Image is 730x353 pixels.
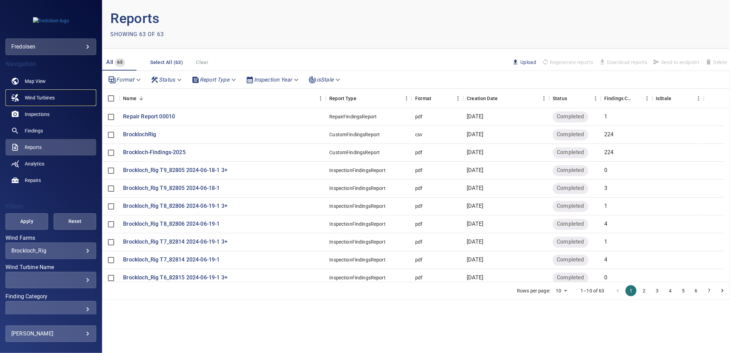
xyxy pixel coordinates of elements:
[25,94,55,101] span: Wind Turbines
[11,328,90,339] div: [PERSON_NAME]
[467,220,483,228] p: [DATE]
[329,185,386,192] div: InspectionFindingsReport
[25,78,46,85] span: Map View
[123,220,220,228] a: Brockloch_Rig T8_82806 2024-06-19-1
[254,76,292,83] em: Inspection Year
[120,89,326,108] div: Name
[717,285,728,296] button: Go to next page
[652,285,663,296] button: Go to page 3
[329,149,380,156] div: CustomFindingsReport
[123,89,136,108] div: Name
[467,89,498,108] div: Creation Date
[123,256,220,264] a: Brockloch_Rig T7_82814 2024-06-19-1
[5,265,96,270] label: Wind Turbine Name
[110,8,416,29] p: Reports
[539,93,549,104] button: Menu
[5,89,96,106] a: windturbines noActive
[25,144,42,151] span: Reports
[604,131,613,139] p: 224
[652,89,704,108] div: IsStale
[123,167,228,174] p: Brockloch_Rig T9_82805 2024-06-18-1 3+
[106,59,113,65] span: All
[678,285,689,296] button: Go to page 5
[243,74,303,86] div: Inspection Year
[5,73,96,89] a: map noActive
[604,256,607,264] p: 4
[694,93,704,104] button: Menu
[656,89,671,108] div: Findings in the reports are outdated due to being updated or removed. IsStale reports do not repr...
[467,184,483,192] p: [DATE]
[581,287,605,294] p: 1–10 of 63
[553,149,588,157] span: Completed
[604,89,632,108] div: Findings Count
[5,272,96,288] div: Wind Turbine Name
[509,56,539,68] button: Upload
[642,93,652,104] button: Menu
[604,184,607,192] p: 3
[553,167,588,174] span: Completed
[512,58,536,66] span: Upload
[601,89,652,108] div: Findings Count
[5,172,96,189] a: repairs noActive
[590,93,601,104] button: Menu
[123,274,228,282] a: Brockloch_Rig T6_82815 2024-06-19-1 3+
[604,167,607,174] p: 0
[401,93,412,104] button: Menu
[604,202,607,210] p: 1
[329,89,356,108] div: Report Type
[123,184,220,192] a: Brockloch_Rig T9_82805 2024-06-18-1
[5,156,96,172] a: analytics noActive
[5,61,96,67] h4: Navigation
[329,221,386,227] div: InspectionFindingsReport
[467,149,483,157] p: [DATE]
[25,127,43,134] span: Findings
[632,94,642,103] button: Sort
[33,17,69,24] img: fredolsen-logo
[467,202,483,210] p: [DATE]
[306,74,344,86] div: isStale
[148,74,186,86] div: Status
[553,238,588,246] span: Completed
[123,149,185,157] p: Brockloch-Findings-2025
[604,149,613,157] p: 224
[415,238,422,245] div: pdf
[5,301,96,318] div: Finding Category
[415,89,431,108] div: Format
[498,94,507,103] button: Sort
[123,202,228,210] a: Brockloch_Rig T8_82806 2024-06-19-1 3+
[467,131,483,139] p: [DATE]
[553,202,588,210] span: Completed
[431,94,441,103] button: Sort
[105,74,145,86] div: Format
[5,203,96,210] h4: Filters
[316,93,326,104] button: Menu
[200,76,229,83] em: Report Type
[5,139,96,156] a: reports active
[14,217,40,226] span: Apply
[553,220,588,228] span: Completed
[604,274,607,282] p: 0
[317,76,333,83] em: isStale
[329,167,386,174] div: InspectionFindingsReport
[329,131,380,138] div: CustomFindingsReport
[11,41,90,52] div: fredolsen
[671,94,681,103] button: Sort
[467,113,483,121] p: [DATE]
[415,185,422,192] div: pdf
[665,285,676,296] button: Go to page 4
[329,256,386,263] div: InspectionFindingsReport
[5,106,96,122] a: inspections noActive
[5,235,96,241] label: Wind Farms
[54,213,96,230] button: Reset
[639,285,650,296] button: Go to page 2
[549,89,601,108] div: Status
[5,243,96,259] div: Wind Farms
[415,256,422,263] div: pdf
[553,131,588,139] span: Completed
[25,160,44,167] span: Analytics
[553,89,567,108] div: Status
[5,213,48,230] button: Apply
